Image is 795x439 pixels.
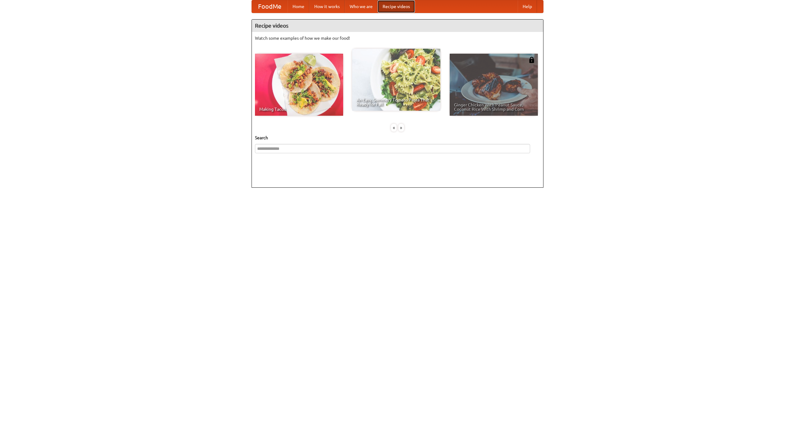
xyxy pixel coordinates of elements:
a: Who we are [345,0,378,13]
a: How it works [309,0,345,13]
a: Recipe videos [378,0,415,13]
a: Home [288,0,309,13]
a: An Easy, Summery Tomato Pasta That's Ready for Fall [352,49,440,111]
a: FoodMe [252,0,288,13]
h4: Recipe videos [252,20,543,32]
div: « [391,124,397,132]
span: Making Tacos [259,107,339,111]
a: Making Tacos [255,54,343,116]
div: » [398,124,404,132]
h5: Search [255,135,540,141]
img: 483408.png [529,57,535,63]
span: An Easy, Summery Tomato Pasta That's Ready for Fall [357,98,436,106]
a: Help [518,0,537,13]
p: Watch some examples of how we make our food! [255,35,540,41]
